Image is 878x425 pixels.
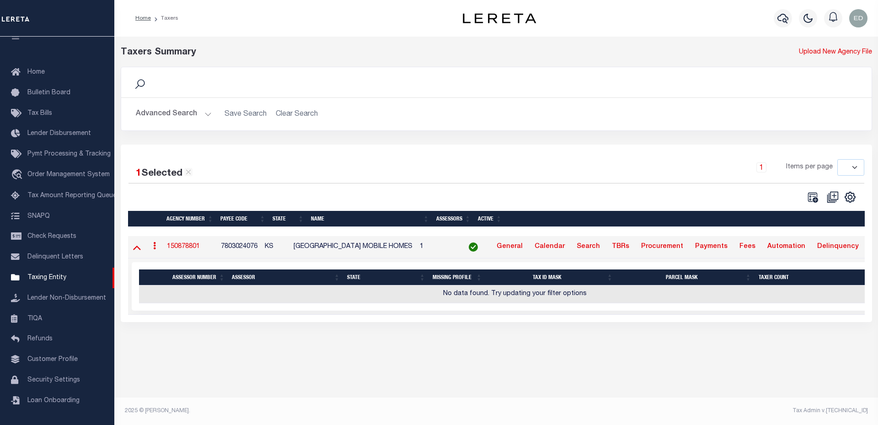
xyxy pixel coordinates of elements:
[608,240,633,254] a: TBRs
[27,69,45,75] span: Home
[27,398,80,404] span: Loan Onboarding
[27,151,111,157] span: Pymt Processing & Tracking
[136,167,193,181] div: Selected
[27,130,91,137] span: Lender Disbursement
[27,172,110,178] span: Order Management System
[763,240,809,254] a: Automation
[463,13,536,23] img: logo-dark.svg
[486,269,616,285] th: Tax ID Mask: activate to sort column ascending
[849,9,867,27] img: svg+xml;base64,PHN2ZyB4bWxucz0iaHR0cDovL3d3dy53My5vcmcvMjAwMC9zdmciIHBvaW50ZXItZXZlbnRzPSJub25lIi...
[813,240,863,254] a: Delinquency
[307,211,433,227] th: Name: activate to sort column ascending
[228,269,343,285] th: Assessor: activate to sort column ascending
[27,233,76,240] span: Check Requests
[135,16,151,21] a: Home
[27,315,42,322] span: TIQA
[27,193,117,199] span: Tax Amount Reporting Queue
[169,269,228,285] th: Assessor Number: activate to sort column ascending
[573,240,604,254] a: Search
[163,211,217,227] th: Agency Number: activate to sort column ascending
[343,269,429,285] th: State: activate to sort column ascending
[261,236,290,258] td: KS
[27,336,53,342] span: Refunds
[290,236,416,258] td: [GEOGRAPHIC_DATA] MOBILE HOMES
[503,407,868,415] div: Tax Admin v.[TECHNICAL_ID]
[269,211,307,227] th: State: activate to sort column ascending
[11,169,26,181] i: travel_explore
[27,295,106,301] span: Lender Non-Disbursement
[118,407,497,415] div: 2025 © [PERSON_NAME].
[217,236,261,258] td: 7803024076
[217,211,269,227] th: Payee Code: activate to sort column ascending
[167,243,200,250] a: 150878801
[493,240,527,254] a: General
[616,269,755,285] th: Parcel Mask: activate to sort column ascending
[27,110,52,117] span: Tax Bills
[637,240,687,254] a: Procurement
[735,240,760,254] a: Fees
[136,169,141,178] span: 1
[151,14,178,22] li: Taxers
[799,48,872,58] a: Upload New Agency File
[27,274,66,281] span: Taxing Entity
[27,356,78,363] span: Customer Profile
[27,90,70,96] span: Bulletin Board
[691,240,732,254] a: Payments
[429,269,486,285] th: Missing Profile: activate to sort column ascending
[530,240,569,254] a: Calendar
[469,242,478,252] img: check-icon-green.svg
[136,105,212,123] button: Advanced Search
[433,211,474,227] th: Assessors: activate to sort column ascending
[27,213,50,219] span: SNAPQ
[756,162,766,172] a: 1
[474,211,505,227] th: Active: activate to sort column ascending
[786,162,833,172] span: Items per page
[27,254,83,260] span: Delinquent Letters
[27,377,80,383] span: Security Settings
[416,236,458,258] td: 1
[121,46,681,59] div: Taxers Summary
